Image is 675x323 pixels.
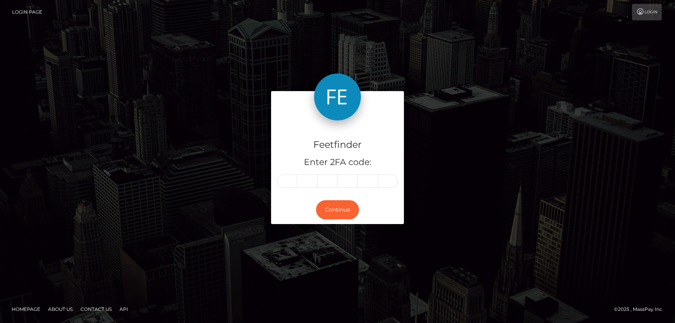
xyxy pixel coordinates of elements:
[316,200,359,219] button: Continue
[45,303,76,315] a: About Us
[9,303,43,315] a: Homepage
[116,303,131,315] a: API
[277,156,398,169] h5: Enter 2FA code:
[314,74,361,120] img: Feetfinder
[77,303,115,315] a: Contact Us
[277,138,398,152] h4: Feetfinder
[614,305,669,314] div: © 2025 , MassPay Inc.
[12,4,42,20] a: Login Page
[632,4,662,20] a: Login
